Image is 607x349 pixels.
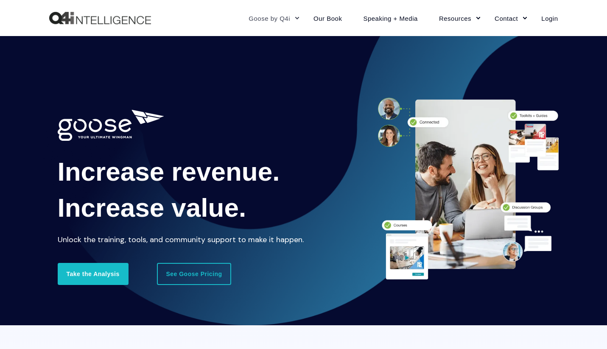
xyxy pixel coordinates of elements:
[58,157,280,222] span: Increase revenue. Increase value.
[58,235,304,245] span: Unlock the training, tools, and community support to make it happen.
[157,263,231,285] a: See Goose Pricing
[58,110,164,141] img: 01882-Goose-Q4i-Logo-wTag-WH
[362,87,566,291] img: Goose Product Page Header graphic
[49,12,151,25] img: Q4intelligence, LLC logo
[58,263,129,285] a: Take the Analysis
[49,12,151,25] a: Back to Home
